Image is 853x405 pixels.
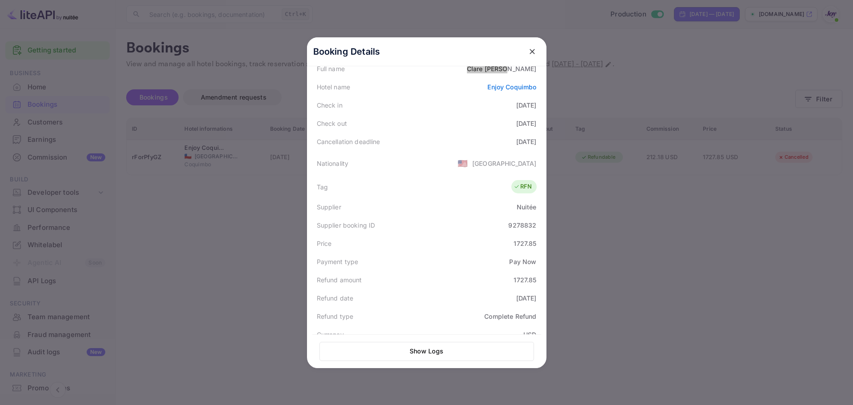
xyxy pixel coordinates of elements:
[484,312,536,321] div: Complete Refund
[317,257,359,266] div: Payment type
[317,312,354,321] div: Refund type
[516,293,537,303] div: [DATE]
[517,202,537,212] div: Nuitée
[524,44,540,60] button: close
[509,257,536,266] div: Pay Now
[317,221,375,230] div: Supplier booking ID
[514,239,536,248] div: 1727.85
[313,45,380,58] p: Booking Details
[317,182,328,192] div: Tag
[317,137,380,146] div: Cancellation deadline
[487,83,536,91] a: Enjoy Coquimbo
[317,275,362,285] div: Refund amount
[516,137,537,146] div: [DATE]
[317,100,343,110] div: Check in
[317,64,345,73] div: Full name
[472,159,537,168] div: [GEOGRAPHIC_DATA]
[523,330,536,339] div: USD
[508,221,536,230] div: 9278832
[317,293,354,303] div: Refund date
[319,342,534,361] button: Show Logs
[317,119,347,128] div: Check out
[516,100,537,110] div: [DATE]
[317,202,341,212] div: Supplier
[514,182,532,191] div: RFN
[317,330,344,339] div: Currency
[467,64,537,73] div: Clare [PERSON_NAME]
[317,82,351,92] div: Hotel name
[317,159,349,168] div: Nationality
[516,119,537,128] div: [DATE]
[317,239,332,248] div: Price
[458,155,468,171] span: United States
[514,275,536,285] div: 1727.85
